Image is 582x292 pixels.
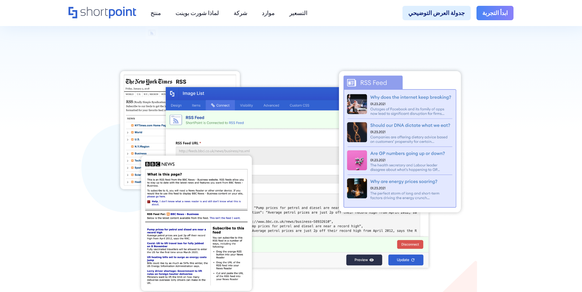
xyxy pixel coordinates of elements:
[226,6,255,21] a: شركة
[254,6,282,21] a: موارد
[551,263,582,292] iframe: أداة الدردشة
[402,6,471,21] a: جدولة العرض التوضيحي
[289,9,307,17] font: التسعير
[282,6,315,21] a: التسعير
[476,6,513,21] a: ابدأ التجربة
[482,9,508,17] font: ابدأ التجربة
[150,9,161,17] font: منتج
[262,9,275,17] font: موارد
[234,9,247,17] font: شركة
[69,7,136,19] a: بيت
[176,9,219,17] font: لماذا شورت بوينت
[168,6,226,21] a: لماذا شورت بوينت
[408,9,465,17] font: جدولة العرض التوضيحي
[143,6,169,21] a: منتج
